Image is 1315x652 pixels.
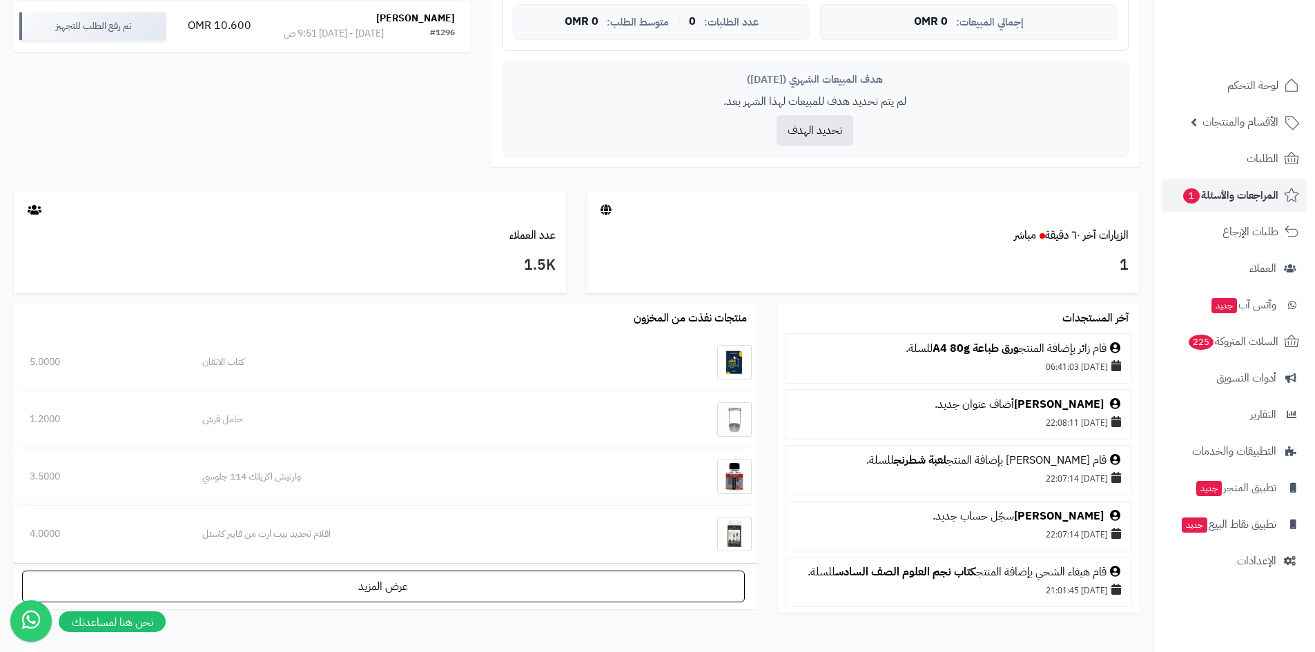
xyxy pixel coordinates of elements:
[1162,398,1307,431] a: التقارير
[1210,295,1276,315] span: وآتس آب
[894,452,946,468] a: لعبة شطرنج
[634,313,747,325] h3: منتجات نفذت من المخزون
[1250,405,1276,424] span: التقارير
[1180,515,1276,534] span: تطبيق نقاط البيع
[202,413,615,426] div: حامل فرش
[30,413,171,426] div: 1.2000
[1187,332,1278,351] span: السلات المتروكة
[792,524,1124,544] div: [DATE] 22:07:14
[1162,544,1307,577] a: الإعدادات
[30,527,171,541] div: 4.0000
[597,254,1129,277] h3: 1
[1062,313,1129,325] h3: آخر المستجدات
[1182,186,1278,205] span: المراجعات والأسئلة
[284,27,384,41] div: [DATE] - [DATE] 9:51 ص
[24,254,556,277] h3: 1.5K
[202,527,615,541] div: اقلام تحديد بيت ارت من فايبر كاستل
[513,72,1118,87] div: هدف المبيعات الشهري ([DATE])
[1223,222,1278,241] span: طلبات الإرجاع
[792,413,1124,432] div: [DATE] 22:08:11
[792,564,1124,580] div: قام هيفاء الشحي بإضافة المنتج للسلة.
[509,227,556,244] a: عدد العملاء
[1237,551,1276,571] span: الإعدادات
[1195,478,1276,497] span: تطبيق المتجر
[914,16,948,28] span: 0 OMR
[19,12,166,40] div: تم رفع الطلب للتجهيز
[1182,517,1207,533] span: جديد
[1014,227,1036,244] small: مباشر
[202,355,615,369] div: كتاب الاتقان
[1162,362,1307,395] a: أدوات التسويق
[1014,396,1104,413] a: [PERSON_NAME]
[792,580,1124,600] div: [DATE] 21:01:45
[1014,227,1129,244] a: الزيارات آخر ٦٠ دقيقةمباشر
[792,397,1124,413] div: أضاف عنوان جديد.
[202,470,615,484] div: وارنيش اكريلك 114 جلوسي
[376,11,455,26] strong: [PERSON_NAME]
[1249,259,1276,278] span: العملاء
[30,355,171,369] div: 5.0000
[717,402,752,437] img: حامل فرش
[171,1,268,52] td: 10.600 OMR
[1221,39,1302,68] img: logo-2.png
[717,460,752,494] img: وارنيش اكريلك 114 جلوسي
[792,341,1124,357] div: قام زائر بإضافة المنتج للسلة.
[1162,288,1307,322] a: وآتس آبجديد
[1162,142,1307,175] a: الطلبات
[1162,435,1307,468] a: التطبيقات والخدمات
[704,17,759,28] span: عدد الطلبات:
[1227,76,1278,95] span: لوحة التحكم
[1162,325,1307,358] a: السلات المتروكة225
[1211,298,1237,313] span: جديد
[717,517,752,551] img: اقلام تحديد بيت ارت من فايبر كاستل
[607,17,669,28] span: متوسط الطلب:
[30,470,171,484] div: 3.5000
[1192,442,1276,461] span: التطبيقات والخدمات
[22,571,745,602] a: عرض المزيد
[565,16,598,28] span: 0 OMR
[777,115,853,146] button: تحديد الهدف
[835,564,976,580] a: كتاب نجم العلوم الصف السادس
[1247,149,1278,168] span: الطلبات
[1162,215,1307,248] a: طلبات الإرجاع
[792,468,1124,488] div: [DATE] 22:07:14
[513,94,1118,110] p: لم يتم تحديد هدف للمبيعات لهذا الشهر بعد.
[792,453,1124,468] div: قام [PERSON_NAME] بإضافة المنتج للسلة.
[1162,508,1307,541] a: تطبيق نقاط البيعجديد
[1202,112,1278,132] span: الأقسام والمنتجات
[1216,368,1276,388] span: أدوات التسويق
[1162,471,1307,504] a: تطبيق المتجرجديد
[792,357,1124,376] div: [DATE] 06:41:03
[792,508,1124,524] div: سجّل حساب جديد.
[1189,335,1214,350] span: 225
[956,17,1024,28] span: إجمالي المبيعات:
[1183,188,1200,204] span: 1
[677,17,681,27] span: |
[1196,481,1222,496] span: جديد
[1162,252,1307,285] a: العملاء
[1162,69,1307,102] a: لوحة التحكم
[933,340,1019,357] a: ورق طباعة A4 80g
[430,27,455,41] div: #1296
[1162,179,1307,212] a: المراجعات والأسئلة1
[689,16,696,28] span: 0
[717,345,752,379] img: كتاب الاتقان
[1014,508,1104,524] a: [PERSON_NAME]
